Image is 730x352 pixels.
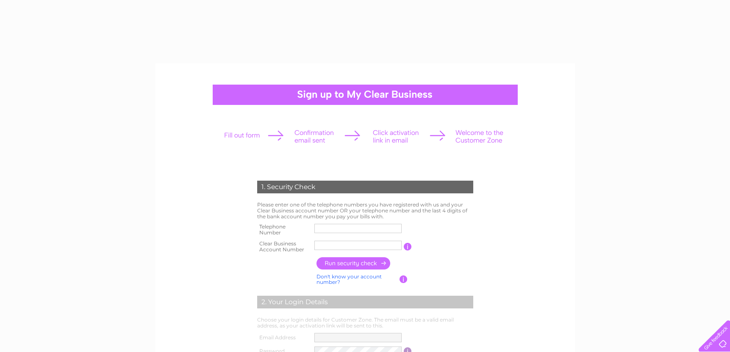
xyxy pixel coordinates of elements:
div: 1. Security Check [257,181,473,193]
div: 2. Your Login Details [257,296,473,308]
th: Clear Business Account Number [255,238,313,255]
input: Information [404,243,412,250]
a: Don't know your account number? [316,273,382,286]
th: Email Address [255,331,313,344]
td: Please enter one of the telephone numbers you have registered with us and your Clear Business acc... [255,200,475,221]
th: Telephone Number [255,221,313,238]
input: Information [400,275,408,283]
td: Choose your login details for Customer Zone. The email must be a valid email address, as your act... [255,315,475,331]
